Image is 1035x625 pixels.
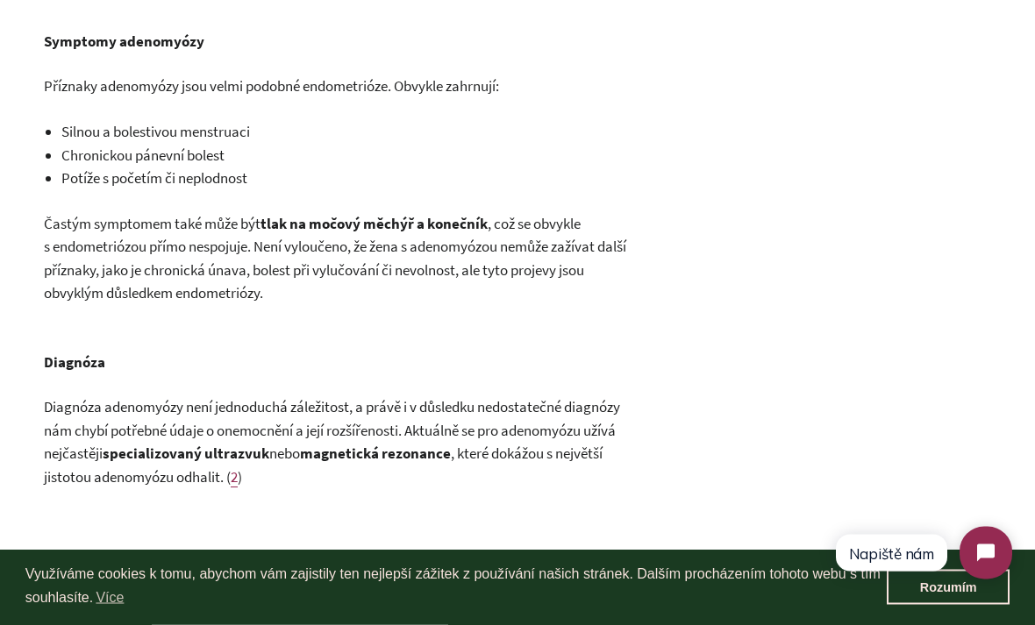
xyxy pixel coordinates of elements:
span: Potíže s početím či neplodnost [61,169,247,188]
span: ) [238,468,242,487]
span: , které dokážou s největší jistotou adenomyózu odhalit. ( [44,444,603,487]
span: Diagnóza adenomyózy není jednoduchá záležitost, a právě i v důsledku nedostatečné diagnózy nám ch... [44,398,620,464]
span: nebo [269,444,300,464]
b: magnetická rezonance [300,444,451,464]
a: learn more about cookies [93,585,126,611]
span: Využíváme cookies k tomu, abychom vám zajistily ten nejlepší zážitek z používání našich stránek. ... [25,564,887,611]
span: Chronickou pánevní bolest [61,146,225,166]
span: Častým symptomem také může být [44,215,261,234]
span: Příznaky adenomyózy jsou velmi podobné endometrióze. Obvykle zahrnují: [44,77,499,96]
b: specializovaný ultrazvuk [103,444,269,464]
b: tlak na močový měchýř a konečník [261,215,488,234]
a: 2 [231,468,238,488]
b: Diagnóza [44,353,105,373]
iframe: Tidio Chat [819,512,1027,594]
b: Symptomy adenomyózy [44,32,204,52]
span: Silnou a bolestivou menstruaci [61,123,250,142]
